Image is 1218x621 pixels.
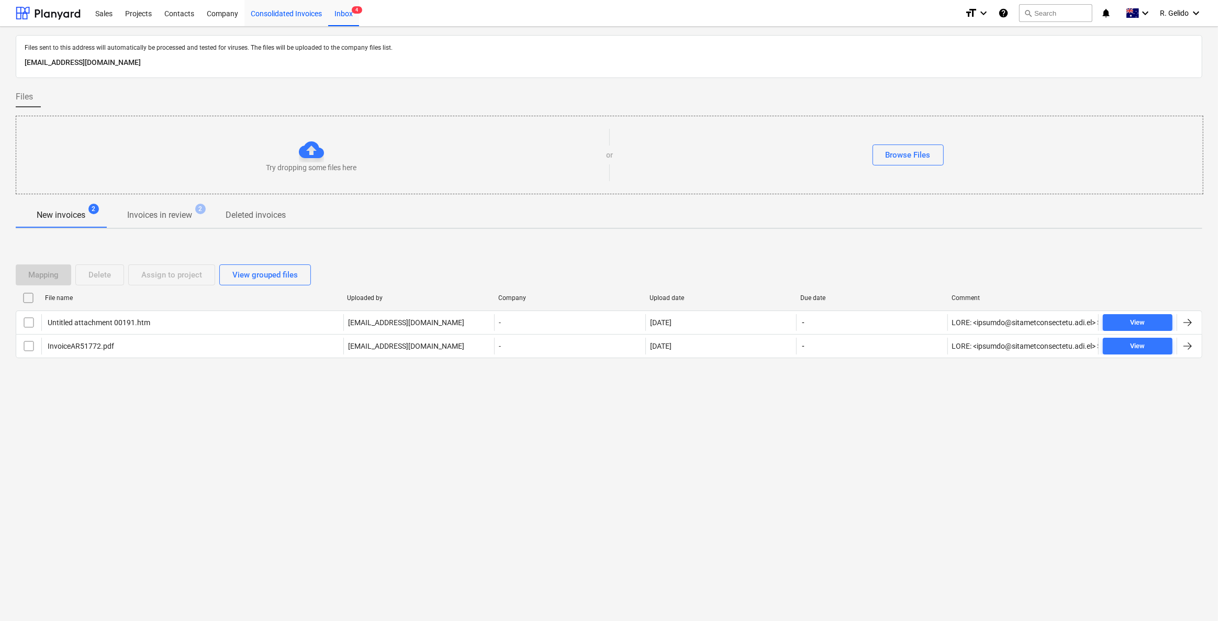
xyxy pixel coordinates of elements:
div: - [494,314,645,331]
i: Knowledge base [998,7,1009,19]
button: View [1103,314,1172,331]
i: keyboard_arrow_down [1139,7,1152,19]
div: Browse Files [886,148,931,162]
span: R. Gelido [1160,9,1189,17]
span: 2 [195,204,206,214]
p: [EMAIL_ADDRESS][DOMAIN_NAME] [25,57,1193,69]
iframe: Chat Widget [1166,571,1218,621]
p: Invoices in review [127,209,192,221]
div: Try dropping some files hereorBrowse Files [16,116,1203,194]
i: keyboard_arrow_down [1190,7,1202,19]
p: Files sent to this address will automatically be processed and tested for viruses. The files will... [25,44,1193,52]
span: - [801,341,806,351]
span: 2 [88,204,99,214]
p: New invoices [37,209,85,221]
div: Due date [801,294,944,302]
div: - [494,338,645,354]
i: notifications [1101,7,1111,19]
p: or [606,150,613,160]
span: - [801,317,806,328]
div: View [1130,317,1145,329]
div: Uploaded by [347,294,490,302]
p: Try dropping some files here [266,162,356,173]
div: File name [45,294,339,302]
i: keyboard_arrow_down [977,7,990,19]
button: View [1103,338,1172,354]
div: Company [498,294,641,302]
span: search [1024,9,1032,17]
div: Untitled attachment 00191.htm [46,318,150,327]
span: Files [16,91,33,103]
p: Deleted invoices [226,209,286,221]
i: format_size [965,7,977,19]
p: [EMAIL_ADDRESS][DOMAIN_NAME] [348,317,464,328]
span: 4 [352,6,362,14]
button: Search [1019,4,1092,22]
div: Upload date [650,294,792,302]
div: View [1130,340,1145,352]
div: [DATE] [650,342,672,350]
button: Browse Files [873,145,944,165]
p: [EMAIL_ADDRESS][DOMAIN_NAME] [348,341,464,351]
div: InvoiceAR51772.pdf [46,342,114,350]
button: View grouped files [219,264,311,285]
div: Comment [952,294,1094,302]
div: [DATE] [650,318,672,327]
div: View grouped files [232,268,298,282]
